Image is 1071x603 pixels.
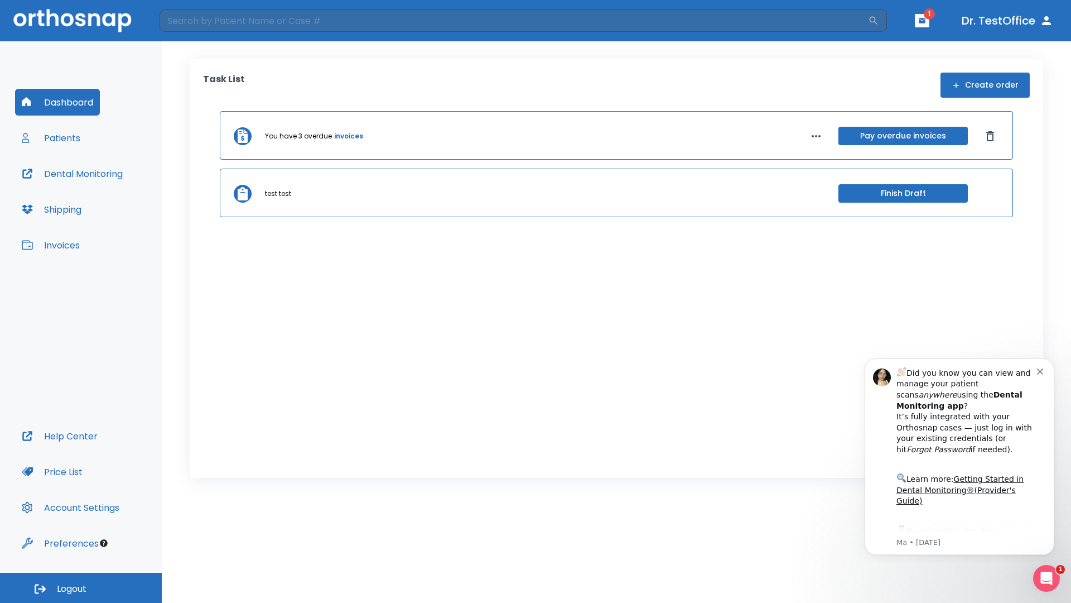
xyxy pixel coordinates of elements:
[940,73,1030,98] button: Create order
[15,196,88,223] button: Shipping
[838,127,968,145] button: Pay overdue invoices
[99,538,109,548] div: Tooltip anchor
[203,73,245,98] p: Task List
[981,127,999,145] button: Dismiss
[838,184,968,203] button: Finish Draft
[49,189,189,199] p: Message from Ma, sent 7w ago
[15,530,105,557] button: Preferences
[15,232,86,259] button: Invoices
[49,175,189,232] div: Download the app: | ​ Let us know if you need help getting started!
[15,494,126,521] button: Account Settings
[265,189,291,199] p: test test
[15,458,89,485] button: Price List
[848,348,1071,562] iframe: Intercom notifications message
[15,423,104,449] button: Help Center
[189,17,198,26] button: Dismiss notification
[57,583,86,595] span: Logout
[924,8,935,20] span: 1
[15,125,87,151] button: Patients
[49,178,148,198] a: App Store
[1033,565,1060,592] iframe: Intercom live chat
[1056,565,1065,574] span: 1
[13,9,132,32] img: Orthosnap
[334,131,363,141] a: invoices
[15,160,129,187] button: Dental Monitoring
[957,11,1058,31] button: Dr. TestOffice
[160,9,868,32] input: Search by Patient Name or Case #
[265,131,332,141] p: You have 3 overdue
[15,89,100,116] button: Dashboard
